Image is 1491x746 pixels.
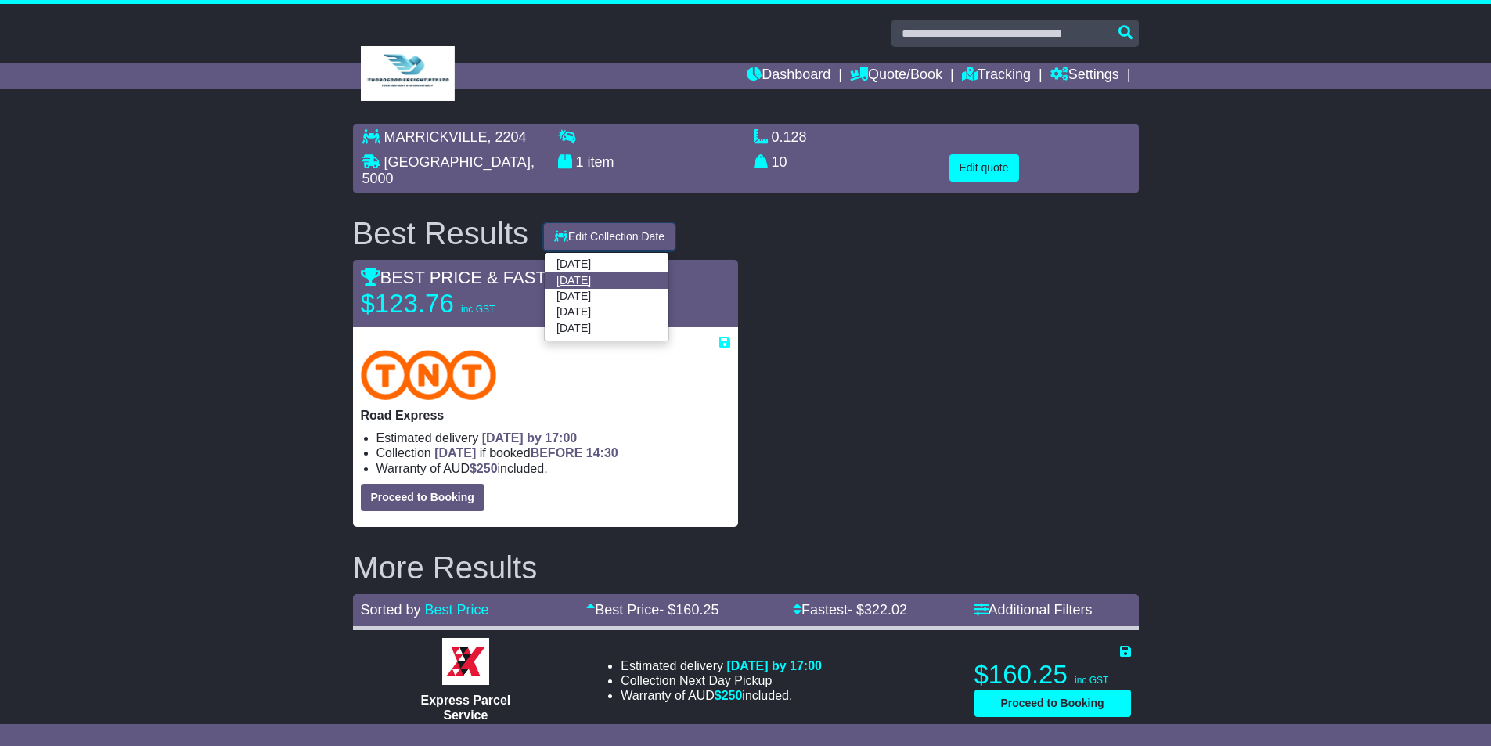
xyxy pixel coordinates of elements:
a: Tracking [962,63,1031,89]
li: Estimated delivery [376,431,730,445]
span: [DATE] by 17:00 [726,659,822,672]
span: if booked [434,446,618,459]
span: $ [470,462,498,475]
button: Edit quote [949,154,1019,182]
span: , 2204 [488,129,527,145]
a: [DATE] [545,257,668,272]
span: [GEOGRAPHIC_DATA] [384,154,531,170]
li: Collection [376,445,730,460]
span: 0.128 [772,129,807,145]
span: Express Parcel Service [421,694,511,722]
p: Road Express [361,408,730,423]
p: $160.25 [974,659,1131,690]
span: 250 [722,689,743,702]
span: BEST PRICE & FASTEST [361,268,580,287]
a: Additional Filters [974,602,1093,618]
li: Warranty of AUD included. [621,688,822,703]
span: Sorted by [361,602,421,618]
a: [DATE] [545,289,668,305]
span: 10 [772,154,787,170]
span: [DATE] by 17:00 [482,431,578,445]
span: [DATE] [434,446,476,459]
img: Border Express: Express Parcel Service [442,638,489,685]
a: Settings [1050,63,1119,89]
span: 322.02 [864,602,907,618]
span: - $ [659,602,718,618]
div: Best Results [345,216,537,250]
span: $ [715,689,743,702]
span: inc GST [461,304,495,315]
span: inc GST [1075,675,1108,686]
span: 14:30 [586,446,618,459]
span: , 5000 [362,154,535,187]
span: 1 [576,154,584,170]
p: $123.76 [361,288,556,319]
a: Best Price [425,602,489,618]
span: item [588,154,614,170]
span: MARRICKVILLE [384,129,488,145]
a: Dashboard [747,63,830,89]
button: Proceed to Booking [361,484,484,511]
span: 250 [477,462,498,475]
li: Collection [621,673,822,688]
span: - $ [848,602,907,618]
li: Warranty of AUD included. [376,461,730,476]
span: BEFORE [531,446,583,459]
li: Estimated delivery [621,658,822,673]
button: Proceed to Booking [974,690,1131,717]
a: [DATE] [545,320,668,336]
h2: More Results [353,550,1139,585]
span: Next Day Pickup [679,674,772,687]
a: Quote/Book [850,63,942,89]
span: 160.25 [675,602,718,618]
a: [DATE] [545,272,668,288]
a: Fastest- $322.02 [793,602,907,618]
button: Edit Collection Date [544,223,675,250]
img: TNT Domestic: Road Express [361,350,497,400]
a: [DATE] [545,305,668,320]
a: Best Price- $160.25 [586,602,718,618]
